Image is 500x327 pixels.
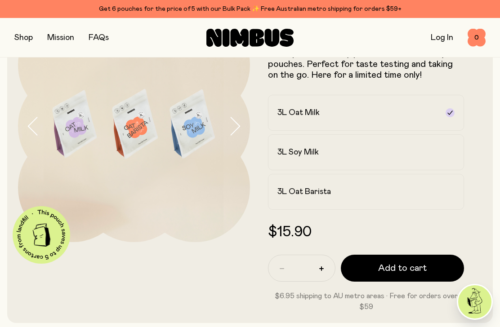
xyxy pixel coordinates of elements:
[14,4,486,14] div: Get 6 pouches for the price of 5 with our Bulk Pack ✨ Free Australian metro shipping for orders $59+
[268,291,464,312] p: $6.95 shipping to AU metro areas · Free for orders over $59
[277,147,319,158] h2: 3L Soy Milk
[378,262,427,274] span: Add to cart
[431,34,453,42] a: Log In
[277,107,320,118] h2: 3L Oat Milk
[47,34,74,42] a: Mission
[268,225,312,239] span: $15.90
[268,48,464,80] p: Same planet-friendly plant milk, now in handy 3L pouches. Perfect for taste testing and taking on...
[468,29,486,47] button: 0
[89,34,109,42] a: FAQs
[277,186,331,197] h2: 3L Oat Barista
[341,255,464,282] button: Add to cart
[458,285,491,318] img: agent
